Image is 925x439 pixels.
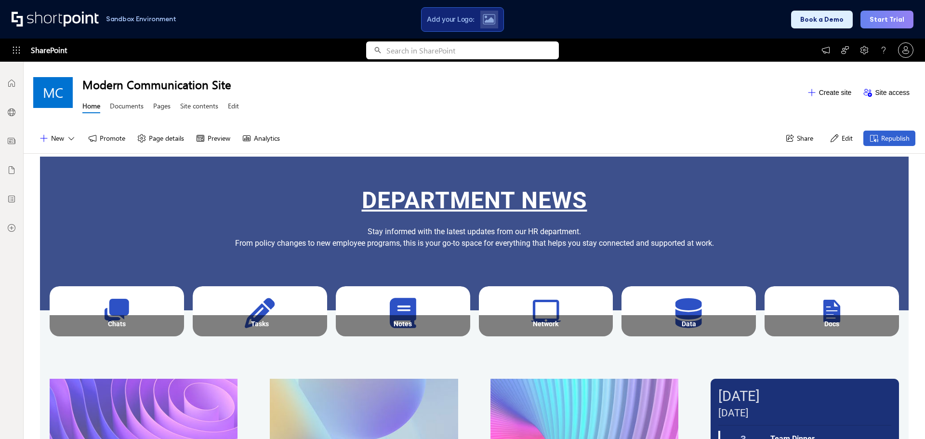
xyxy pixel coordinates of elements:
[427,15,474,24] span: Add your Logo:
[770,320,894,328] div: Docs
[482,333,610,346] div: Description
[624,333,753,346] div: Description
[82,77,801,92] h1: Modern Communication Site
[82,101,100,113] a: Home
[341,320,465,328] div: Notes
[863,131,915,146] button: Republish
[857,85,915,100] button: Site access
[198,320,322,328] div: Tasks
[779,131,819,146] button: Share
[718,386,891,406] div: [DATE]
[196,333,324,346] div: Description
[860,11,913,28] button: Start Trial
[627,320,751,328] div: Data
[801,85,858,100] button: Create site
[131,131,190,146] button: Page details
[718,406,891,420] div: [DATE]
[110,101,144,113] a: Documents
[153,101,171,113] a: Pages
[877,393,925,439] iframe: Chat Widget
[386,41,559,59] input: Search in SharePoint
[824,131,859,146] button: Edit
[235,239,714,248] span: From policy changes to new employee programs, this is your go-to space for everything that helps ...
[483,14,495,25] img: Upload logo
[767,333,896,346] div: Description
[82,131,131,146] button: Promote
[791,11,853,28] button: Book a Demo
[106,16,176,22] h1: Sandbox Environment
[190,131,236,146] button: Preview
[362,186,587,214] u: DEPARTMENT News
[31,39,67,62] span: SharePoint
[33,131,82,146] button: New
[43,85,63,100] span: MC
[484,320,608,328] div: Network
[236,131,286,146] button: Analytics
[339,333,467,346] div: Description
[180,101,218,113] a: Site contents
[368,227,581,236] span: Stay informed with the latest updates from our HR department.
[228,101,239,113] a: Edit
[55,320,179,328] div: Chats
